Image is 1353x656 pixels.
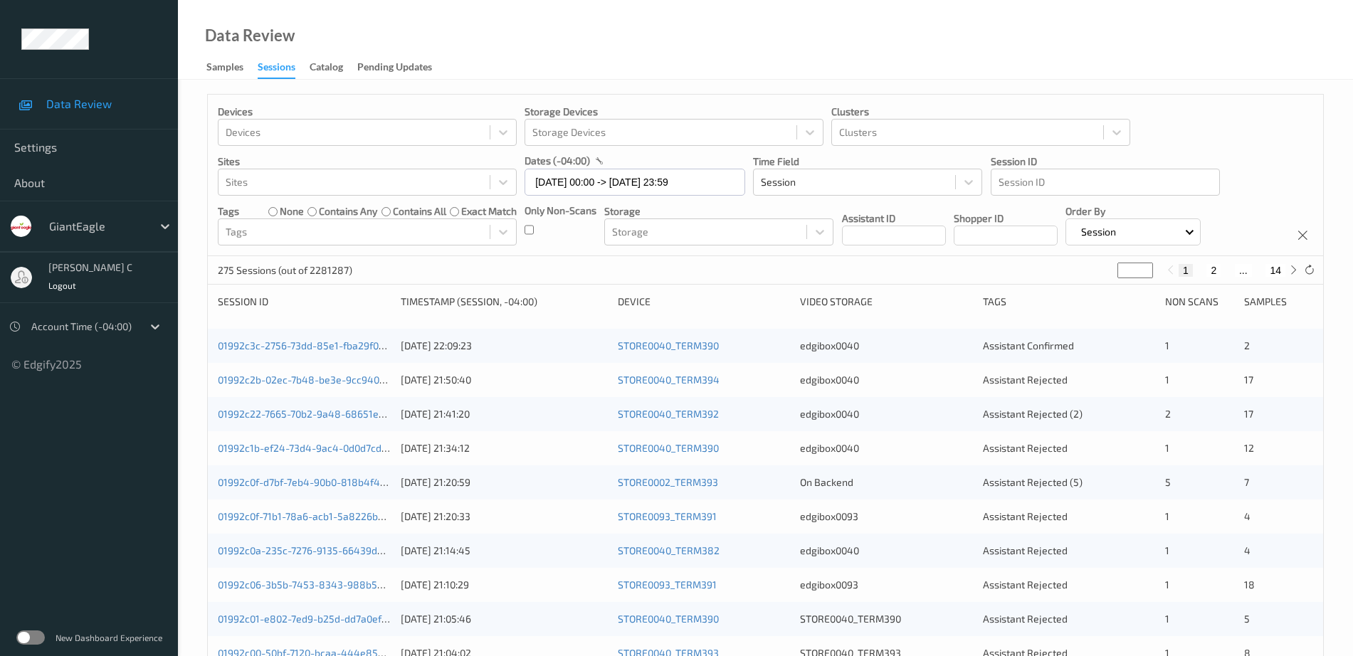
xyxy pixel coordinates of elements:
[618,476,718,488] a: STORE0002_TERM393
[525,154,590,168] p: dates (-04:00)
[983,442,1068,454] span: Assistant Rejected
[800,295,973,309] div: Video Storage
[393,204,446,218] label: contains all
[357,60,432,78] div: Pending Updates
[1165,613,1169,625] span: 1
[218,510,406,522] a: 01992c0f-71b1-78a6-acb1-5a8226b0626d
[401,578,608,592] div: [DATE] 21:10:29
[842,211,946,226] p: Assistant ID
[1265,264,1285,277] button: 14
[218,204,239,218] p: Tags
[604,204,833,218] p: Storage
[218,339,405,351] a: 01992c3c-2756-73dd-85e1-fba29f0f0deb
[1076,225,1121,239] p: Session
[1165,510,1169,522] span: 1
[205,28,295,43] div: Data Review
[218,374,414,386] a: 01992c2b-02ec-7b48-be3e-9cc9405c3d8a
[218,154,517,169] p: Sites
[218,476,409,488] a: 01992c0f-d7bf-7eb4-90b0-818b4f40e249
[800,441,973,455] div: edgibox0040
[525,105,823,119] p: Storage Devices
[1165,408,1171,420] span: 2
[258,58,310,79] a: Sessions
[401,509,608,524] div: [DATE] 21:20:33
[1165,374,1169,386] span: 1
[618,510,717,522] a: STORE0093_TERM391
[218,295,391,309] div: Session ID
[983,613,1068,625] span: Assistant Rejected
[1244,613,1250,625] span: 5
[218,263,352,277] p: 275 Sessions (out of 2281287)
[618,295,791,309] div: Device
[1244,510,1251,522] span: 4
[800,339,973,353] div: edgibox0040
[280,204,304,218] label: none
[461,204,517,218] label: exact match
[1165,476,1171,488] span: 5
[357,58,446,78] a: Pending Updates
[1244,578,1255,591] span: 18
[1206,264,1221,277] button: 2
[1244,374,1253,386] span: 17
[800,509,973,524] div: edgibox0093
[310,60,343,78] div: Catalog
[983,544,1068,556] span: Assistant Rejected
[525,203,596,218] p: Only Non-Scans
[800,475,973,490] div: On Backend
[218,578,416,591] a: 01992c06-3b5b-7453-8343-988b57669e37
[991,154,1220,169] p: Session ID
[1165,442,1169,454] span: 1
[401,339,608,353] div: [DATE] 22:09:23
[1244,339,1250,351] span: 2
[954,211,1058,226] p: Shopper ID
[218,544,411,556] a: 01992c0a-235c-7276-9135-66439d4bea1a
[983,408,1083,420] span: Assistant Rejected (2)
[983,339,1074,351] span: Assistant Confirmed
[401,441,608,455] div: [DATE] 21:34:12
[1244,295,1313,309] div: Samples
[1244,544,1251,556] span: 4
[218,613,411,625] a: 01992c01-e802-7ed9-b25d-dd7a0ef58ee3
[983,295,1156,309] div: Tags
[1165,339,1169,351] span: 1
[618,544,720,556] a: STORE0040_TERM382
[800,612,973,626] div: STORE0040_TERM390
[983,374,1068,386] span: Assistant Rejected
[401,544,608,558] div: [DATE] 21:14:45
[618,613,719,625] a: STORE0040_TERM390
[983,510,1068,522] span: Assistant Rejected
[401,407,608,421] div: [DATE] 21:41:20
[831,105,1130,119] p: Clusters
[1165,578,1169,591] span: 1
[753,154,982,169] p: Time Field
[1235,264,1252,277] button: ...
[618,374,720,386] a: STORE0040_TERM394
[1244,442,1254,454] span: 12
[800,407,973,421] div: edgibox0040
[1165,295,1234,309] div: Non Scans
[206,58,258,78] a: Samples
[401,373,608,387] div: [DATE] 21:50:40
[258,60,295,79] div: Sessions
[206,60,243,78] div: Samples
[800,373,973,387] div: edgibox0040
[218,408,413,420] a: 01992c22-7665-70b2-9a48-68651eade678
[218,442,409,454] a: 01992c1b-ef24-73d4-9ac4-0d0d7cd2adc9
[1244,476,1249,488] span: 7
[218,105,517,119] p: Devices
[800,544,973,558] div: edgibox0040
[401,475,608,490] div: [DATE] 21:20:59
[1179,264,1193,277] button: 1
[1165,544,1169,556] span: 1
[983,578,1068,591] span: Assistant Rejected
[1065,204,1201,218] p: Order By
[1244,408,1253,420] span: 17
[618,408,719,420] a: STORE0040_TERM392
[310,58,357,78] a: Catalog
[401,612,608,626] div: [DATE] 21:05:46
[983,476,1083,488] span: Assistant Rejected (5)
[618,339,719,351] a: STORE0040_TERM390
[401,295,608,309] div: Timestamp (Session, -04:00)
[319,204,377,218] label: contains any
[800,578,973,592] div: edgibox0093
